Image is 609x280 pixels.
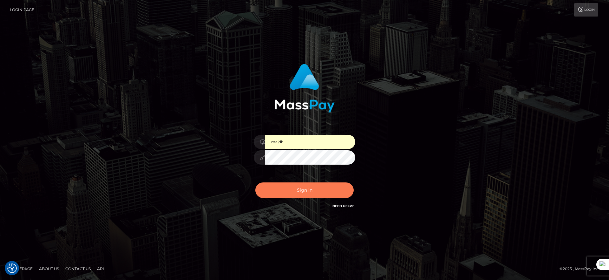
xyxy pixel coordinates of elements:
[7,264,35,274] a: Homepage
[10,3,34,17] a: Login Page
[63,264,93,274] a: Contact Us
[265,135,355,149] input: Username...
[274,64,335,113] img: MassPay Login
[95,264,107,274] a: API
[332,204,354,208] a: Need Help?
[560,265,604,272] div: © 2025 , MassPay Inc.
[7,263,17,273] button: Consent Preferences
[7,263,17,273] img: Revisit consent button
[255,182,354,198] button: Sign in
[574,3,598,17] a: Login
[36,264,62,274] a: About Us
